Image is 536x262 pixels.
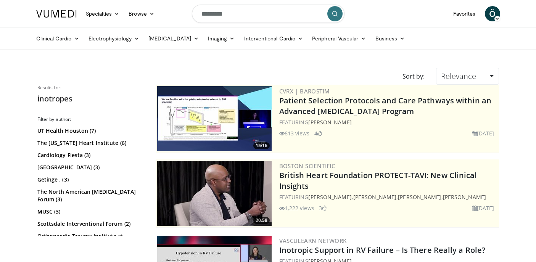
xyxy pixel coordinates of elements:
[279,204,314,212] li: 1,222 views
[253,142,270,149] span: 15:16
[279,87,330,95] a: CVRx | Barostim
[279,237,347,244] a: Vasculearn Network
[472,204,494,212] li: [DATE]
[84,31,144,46] a: Electrophysiology
[279,193,497,201] div: FEATURING , , ,
[253,217,270,224] span: 20:58
[279,118,497,126] div: FEATURING
[37,220,142,228] a: Scottsdale Interventional Forum (2)
[37,188,142,203] a: The North American [MEDICAL_DATA] Forum (3)
[32,31,84,46] a: Clinical Cardio
[37,116,144,122] h3: Filter by author:
[279,170,477,191] a: British Heart Foundation PROTECT-TAVI: New Clinical Insights
[37,232,142,248] a: Orthopaedic Trauma Institute at [GEOGRAPHIC_DATA] (2)
[279,129,310,137] li: 613 views
[37,127,142,135] a: UT Health Houston (7)
[157,86,272,151] a: 15:16
[449,6,480,21] a: Favorites
[37,94,144,104] h2: inotropes
[144,31,203,46] a: [MEDICAL_DATA]
[37,139,142,147] a: The [US_STATE] Heart Institute (6)
[203,31,240,46] a: Imaging
[371,31,410,46] a: Business
[472,129,494,137] li: [DATE]
[37,85,144,91] p: Results for:
[443,193,486,201] a: [PERSON_NAME]
[397,68,430,85] div: Sort by:
[240,31,308,46] a: Interventional Cardio
[157,161,272,226] img: 20bd0fbb-f16b-4abd-8bd0-1438f308da47.300x170_q85_crop-smart_upscale.jpg
[124,6,159,21] a: Browse
[441,71,476,81] span: Relevance
[81,6,124,21] a: Specialties
[319,204,327,212] li: 3
[37,208,142,215] a: MUSC (3)
[37,164,142,171] a: [GEOGRAPHIC_DATA] (3)
[157,86,272,151] img: c8104730-ef7e-406d-8f85-1554408b8bf1.300x170_q85_crop-smart_upscale.jpg
[436,68,499,85] a: Relevance
[485,6,500,21] a: Ö
[36,10,77,18] img: VuMedi Logo
[279,95,492,116] a: Patient Selection Protocols and Care Pathways within an Advanced [MEDICAL_DATA] Program
[353,193,396,201] a: [PERSON_NAME]
[307,31,370,46] a: Peripheral Vascular
[279,162,335,170] a: Boston Scientific
[398,193,441,201] a: [PERSON_NAME]
[279,245,486,255] a: Inotropic Support in RV Failure – Is There Really a Role?
[308,193,351,201] a: [PERSON_NAME]
[308,119,351,126] a: [PERSON_NAME]
[192,5,344,23] input: Search topics, interventions
[37,151,142,159] a: Cardiology Fiesta (3)
[157,161,272,226] a: 20:58
[314,129,322,137] li: 4
[37,176,142,183] a: Getinge . (3)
